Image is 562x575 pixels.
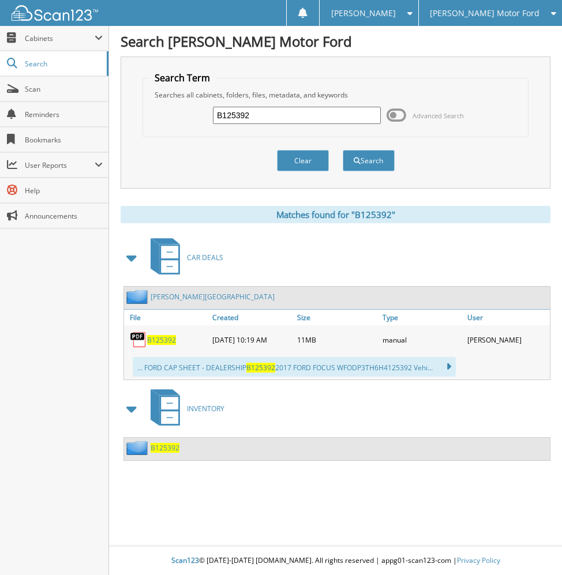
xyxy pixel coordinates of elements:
div: © [DATE]-[DATE] [DOMAIN_NAME]. All rights reserved | appg01-scan123-com | [109,547,562,575]
div: Matches found for "B125392" [121,206,550,223]
a: INVENTORY [144,386,224,431]
a: Privacy Policy [457,555,500,565]
div: manual [380,328,465,351]
div: Searches all cabinets, folders, files, metadata, and keywords [149,90,522,100]
span: [PERSON_NAME] Motor Ford [430,10,539,17]
h1: Search [PERSON_NAME] Motor Ford [121,32,550,51]
span: CAR DEALS [187,253,223,262]
span: Advanced Search [413,111,464,120]
span: Cabinets [25,33,95,43]
span: Scan [25,84,103,94]
div: ... FORD CAP SHEET - DEALERSHIP 2017 FORD FOCUS WFODP3TH6H4125392 Vehi... [133,357,456,377]
span: B125392 [246,363,275,373]
iframe: Chat Widget [504,520,562,575]
span: Search [25,59,101,69]
div: [DATE] 10:19 AM [209,328,295,351]
div: 11MB [294,328,380,351]
div: [PERSON_NAME] [464,328,550,351]
img: scan123-logo-white.svg [12,5,98,21]
button: Search [343,150,395,171]
a: Type [380,310,465,325]
a: CAR DEALS [144,235,223,280]
a: User [464,310,550,325]
span: Reminders [25,110,103,119]
a: B125392 [147,335,176,345]
button: Clear [277,150,329,171]
img: folder2.png [126,290,151,304]
span: Announcements [25,211,103,221]
span: User Reports [25,160,95,170]
a: Size [294,310,380,325]
span: [PERSON_NAME] [331,10,396,17]
a: [PERSON_NAME][GEOGRAPHIC_DATA] [151,292,275,302]
span: Help [25,186,103,196]
span: INVENTORY [187,404,224,414]
span: Bookmarks [25,135,103,145]
span: Scan123 [171,555,199,565]
a: B125392 [151,443,179,453]
img: folder2.png [126,441,151,455]
img: PDF.png [130,331,147,348]
a: Created [209,310,295,325]
legend: Search Term [149,72,216,84]
a: File [124,310,209,325]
